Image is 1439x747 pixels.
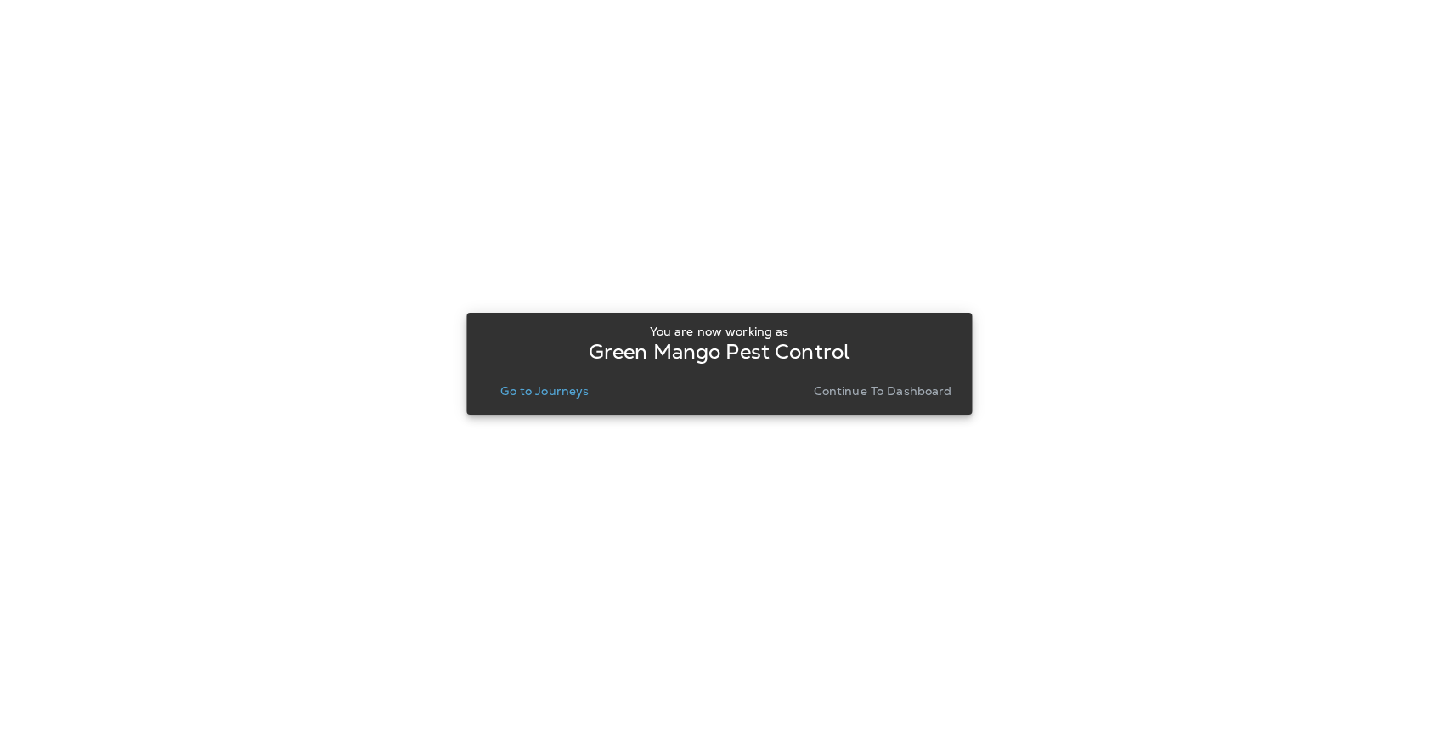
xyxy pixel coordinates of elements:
p: Go to Journeys [500,384,589,398]
p: Green Mango Pest Control [589,345,850,359]
p: Continue to Dashboard [814,384,952,398]
button: Continue to Dashboard [807,379,959,403]
p: You are now working as [650,325,788,338]
button: Go to Journeys [494,379,595,403]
